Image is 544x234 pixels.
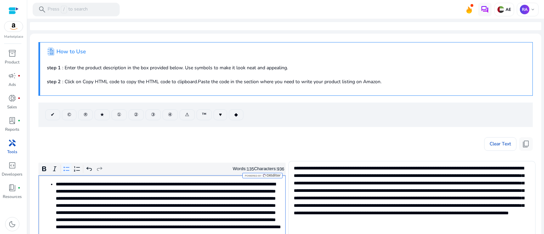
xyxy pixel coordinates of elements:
span: Clear Text [490,137,511,151]
p: Marketplace [4,34,23,39]
label: 936 [277,166,284,172]
span: Powered by [244,174,261,177]
span: ★ [100,111,104,118]
b: step 2 [47,78,61,85]
span: keyboard_arrow_down [530,7,535,12]
div: Editor toolbar [38,163,286,176]
button: ③ [146,109,161,120]
p: Ads [8,82,16,88]
span: dark_mode [8,220,16,228]
button: ② [129,109,144,120]
p: Reports [5,126,19,132]
span: ✔ [51,111,55,118]
button: ™ [197,109,212,120]
button: © [62,109,76,120]
p: Tools [7,149,17,155]
p: RA [520,5,529,14]
span: fiber_manual_record [18,119,20,122]
span: ◆ [234,111,238,118]
button: ® [78,109,93,120]
span: inventory_2 [8,49,16,57]
span: fiber_manual_record [18,74,20,77]
button: ★ [95,109,110,120]
span: campaign [8,72,16,80]
span: ② [134,111,138,118]
h4: How to Use [56,49,86,55]
img: ae.svg [497,6,504,13]
span: fiber_manual_record [18,186,20,189]
span: ③ [151,111,155,118]
p: : Click on Copy HTML code to copy the HTML code to clipboard.Paste the code in the section where ... [47,78,526,85]
p: Resources [3,194,22,200]
span: handyman [8,139,16,147]
div: Words: Characters: [233,165,285,173]
span: donut_small [8,94,16,102]
button: ④ [163,109,178,120]
b: step 1 [47,65,61,71]
img: amazon.svg [4,21,23,32]
button: ♥ [214,109,227,120]
span: ① [117,111,121,118]
p: Developers [2,171,22,177]
span: ™ [202,111,206,118]
span: ⚠ [185,111,189,118]
button: content_copy [519,137,533,151]
p: AE [504,7,511,12]
p: : Enter the product description in the box provided below. Use symbols to make it look neat and a... [47,64,526,71]
span: lab_profile [8,116,16,125]
p: Product [5,59,19,65]
button: ✔ [45,109,60,120]
p: Sales [7,104,17,110]
span: ♥ [219,111,222,118]
span: / [61,6,67,13]
span: code_blocks [8,161,16,169]
span: ® [84,111,87,118]
span: search [38,5,46,14]
button: Clear Text [484,137,516,151]
button: ① [112,109,127,120]
span: book_4 [8,184,16,192]
span: content_copy [522,140,530,148]
span: fiber_manual_record [18,97,20,100]
span: © [67,111,71,118]
label: 135 [247,166,254,172]
p: Press to search [48,6,88,13]
button: ◆ [229,109,243,120]
button: ⚠ [180,109,195,120]
span: ④ [168,111,172,118]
